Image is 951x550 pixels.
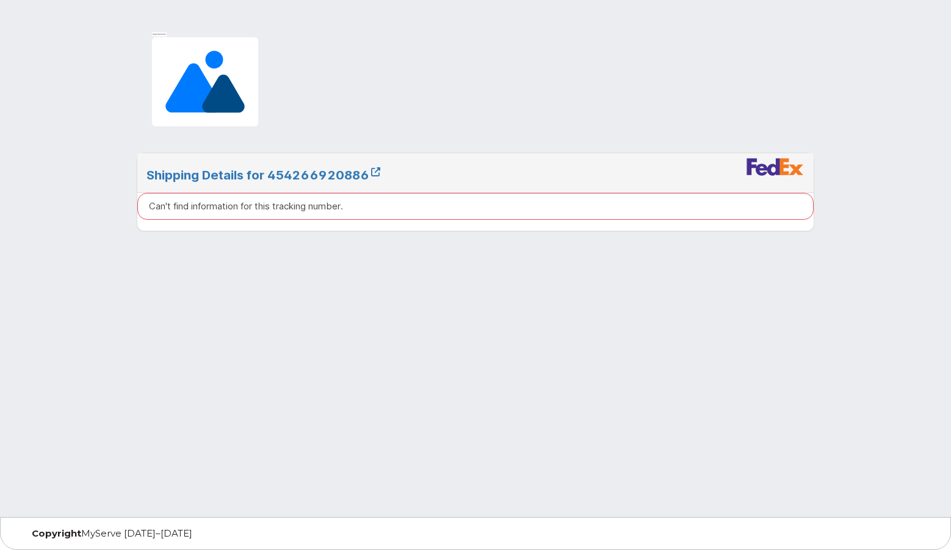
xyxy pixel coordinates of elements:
img: Image placeholder [146,32,264,132]
div: MyServe [DATE]–[DATE] [23,529,325,538]
p: Can't find information for this tracking number. [149,200,343,212]
a: Shipping Details for 454266920886 [146,168,380,183]
img: fedex-bc01427081be8802e1fb5a1adb1132915e58a0589d7a9405a0dcbe1127be6add.png [746,157,805,176]
strong: Copyright [32,527,81,539]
